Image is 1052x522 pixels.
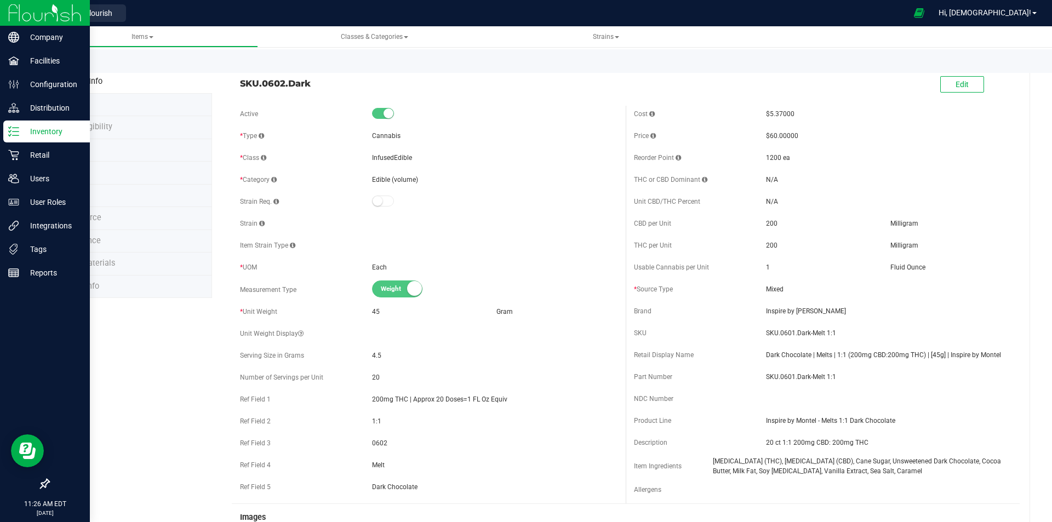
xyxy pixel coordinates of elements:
span: Retail Display Name [634,351,694,359]
p: Facilities [19,54,85,67]
p: Integrations [19,219,85,232]
inline-svg: User Roles [8,197,19,208]
inline-svg: Configuration [8,79,19,90]
span: Type [240,132,264,140]
span: $5.37000 [766,110,794,118]
span: Source Type [634,285,673,293]
span: Milligram [890,220,918,227]
inline-svg: Tags [8,244,19,255]
span: CBD per Unit [634,220,671,227]
span: Ref Field 1 [240,395,271,403]
span: Classes & Categories [341,33,408,41]
span: [MEDICAL_DATA] (THC), [MEDICAL_DATA] (CBD), Cane Sugar, Unsweetened Dark Chocolate, Cocoa Butter,... [713,456,1011,476]
span: THC per Unit [634,242,672,249]
p: Reports [19,266,85,279]
span: NDC Number [634,395,673,403]
span: 45 [372,308,380,316]
p: 11:26 AM EDT [5,499,85,509]
span: Inspire by [PERSON_NAME] [766,306,1011,316]
p: User Roles [19,196,85,209]
span: 1:1 [372,416,618,426]
span: Hi, [DEMOGRAPHIC_DATA]! [939,8,1031,17]
span: 20 [372,372,618,382]
span: Description [634,439,667,446]
inline-svg: Integrations [8,220,19,231]
inline-svg: Retail [8,150,19,160]
span: Item Ingredients [634,462,682,470]
span: SKU.0601.Dark-Melt 1:1 [766,372,1011,382]
inline-svg: Facilities [8,55,19,66]
p: Tags [19,243,85,256]
inline-svg: Company [8,32,19,43]
span: Ref Field 4 [240,461,271,469]
span: Measurement Type [240,286,296,294]
span: Items [131,33,153,41]
span: 200mg THC | Approx 20 Doses=1 FL Oz Equiv [372,394,618,404]
span: Product Line [634,417,671,425]
span: Strain [240,220,265,227]
span: Strains [593,33,619,41]
p: Users [19,172,85,185]
span: 200 [766,242,777,249]
p: Inventory [19,125,85,138]
inline-svg: Inventory [8,126,19,137]
p: Distribution [19,101,85,114]
span: Usable Cannabis per Unit [634,263,709,271]
span: Serving Size in Grams [240,352,304,359]
span: SKU.0602.Dark [240,77,618,90]
span: 0602 [372,438,618,448]
span: Open Ecommerce Menu [907,2,931,24]
span: Edit [956,80,969,89]
span: Ref Field 5 [240,483,271,491]
span: Item Strain Type [240,242,295,249]
inline-svg: Distribution [8,102,19,113]
span: Each [372,263,387,271]
span: Melt [372,460,618,470]
p: Configuration [19,78,85,91]
inline-svg: Reports [8,267,19,278]
span: Edible (volume) [372,176,418,183]
p: Company [19,31,85,44]
span: Strain Req. [240,198,279,205]
span: 4.5 [372,351,618,360]
span: Brand [634,307,651,315]
p: Retail [19,148,85,162]
iframe: Resource center [11,434,44,467]
span: Unit CBD/THC Percent [634,198,700,205]
span: Dark Chocolate | Melts | 1:1 (200mg CBD:200mg THC) | [45g] | Inspire by Montel [766,350,1011,360]
span: Cannabis [372,132,401,140]
span: Reorder Point [634,154,681,162]
span: 1200 ea [766,154,790,162]
span: Category [240,176,277,183]
i: Custom display text for unit weight (e.g., '1.25 g', '1 gram (0.035 oz)', '1 cookie (10mg THC)') [298,330,304,337]
span: Number of Servings per Unit [240,374,323,381]
span: Dark Chocolate [372,482,618,492]
span: N/A [766,176,778,183]
span: Allergens [634,486,661,494]
span: N/A [766,198,778,205]
span: Weight [381,281,430,297]
inline-svg: Users [8,173,19,184]
span: Active [240,110,258,118]
span: Ref Field 3 [240,439,271,447]
span: Milligram [890,242,918,249]
span: $60.00000 [766,132,798,140]
span: Inspire by Montel - Melts 1:1 Dark Chocolate [766,416,1011,426]
span: SKU.0601.Dark-Melt 1:1 [766,328,1011,338]
span: Mixed [766,284,1011,294]
h3: Images [240,513,1011,522]
span: Unit Weight [240,308,277,316]
span: Price [634,132,656,140]
span: Class [240,154,266,162]
span: THC or CBD Dominant [634,176,707,183]
p: [DATE] [5,509,85,517]
span: Cost [634,110,655,118]
span: Ref Field 2 [240,417,271,425]
span: UOM [240,263,257,271]
button: Edit [940,76,984,93]
span: 20 ct 1:1 200mg CBD: 200mg THC [766,438,1011,448]
span: Part Number [634,373,672,381]
span: InfusedEdible [372,154,412,162]
span: SKU [634,329,647,337]
span: Gram [496,308,513,316]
